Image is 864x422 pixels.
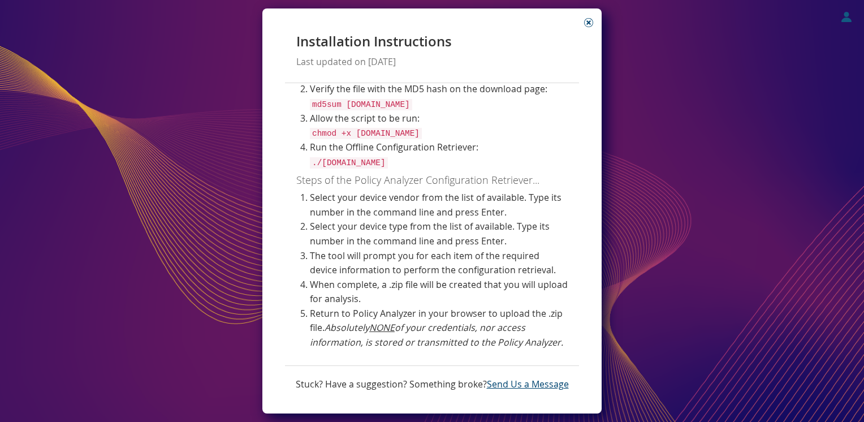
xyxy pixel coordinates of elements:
a: Send Us a Message [487,378,569,390]
h3: Last updated on [DATE] [296,57,568,67]
span: NONE [369,321,395,334]
li: Return to Policy Analyzer in your browser to upload the .zip file. [310,307,568,350]
code: md5sum [DOMAIN_NAME] [310,99,412,110]
h2: Steps of the Policy Analyzer Configuration Retriever... [296,175,568,186]
li: Select your device type from the list of available. Type its number in the command line and press... [310,219,568,248]
li: Run the Offline Configuration Retriever: [310,140,568,170]
p: Stuck? Have a suggestion? Something broke? [296,377,569,391]
li: When complete, a .zip file will be created that you will upload for analysis. [310,278,568,307]
h1: Installation Instructions [296,34,568,49]
code: chmod +x [DOMAIN_NAME] [310,128,422,139]
li: Allow the script to be run: [310,111,568,141]
code: ./[DOMAIN_NAME] [310,157,388,169]
li: The tool will prompt you for each item of the required device information to perform the configur... [310,249,568,278]
span: Absolutely of your credentials, nor access information, is stored or transmitted to the Policy An... [310,321,563,348]
li: Select your device vendor from the list of available. Type its number in the command line and pre... [310,191,568,219]
li: Verify the file with the MD5 hash on the download page: [310,82,568,111]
